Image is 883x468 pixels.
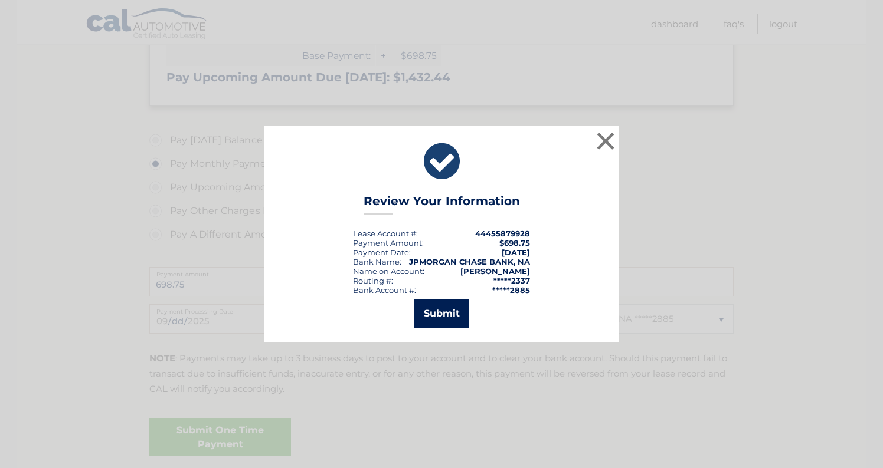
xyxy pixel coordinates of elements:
button: Submit [414,299,469,328]
div: Routing #: [353,276,393,285]
span: Payment Date [353,248,409,257]
div: Bank Name: [353,257,401,266]
strong: [PERSON_NAME] [460,266,530,276]
strong: 44455879928 [475,229,530,238]
span: [DATE] [502,248,530,257]
div: Payment Amount: [353,238,424,248]
div: Name on Account: [353,266,424,276]
button: × [594,129,617,153]
strong: JPMORGAN CHASE BANK, NA [409,257,530,266]
h3: Review Your Information [364,194,520,215]
span: $698.75 [499,238,530,248]
div: Lease Account #: [353,229,418,238]
div: : [353,248,411,257]
div: Bank Account #: [353,285,416,295]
